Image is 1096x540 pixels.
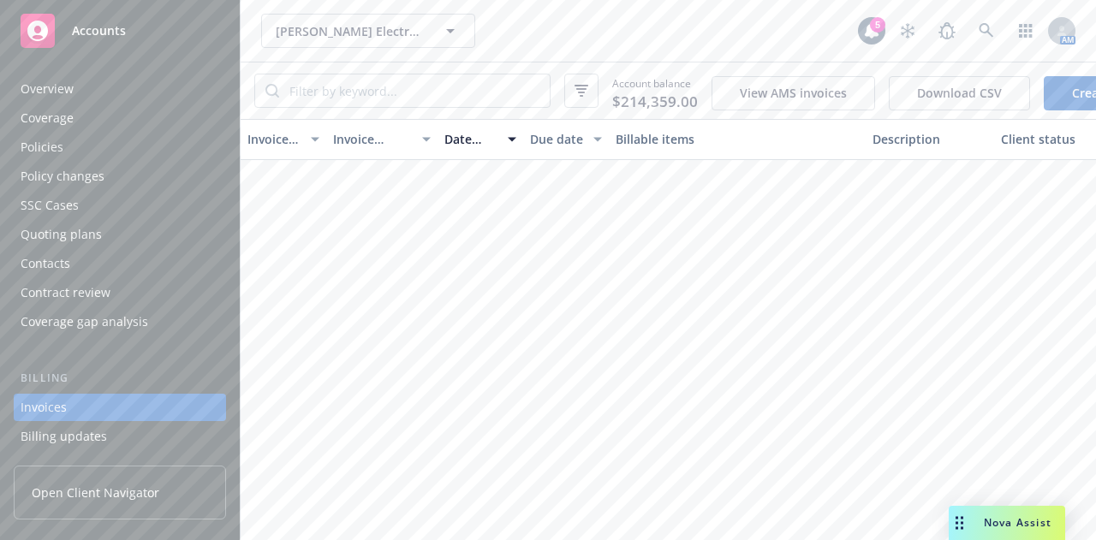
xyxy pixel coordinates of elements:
[712,76,875,110] button: View AMS invoices
[14,221,226,248] a: Quoting plans
[72,24,126,38] span: Accounts
[612,76,698,105] span: Account balance
[21,394,67,421] div: Invoices
[14,394,226,421] a: Invoices
[438,119,523,160] button: Date issued
[21,192,79,219] div: SSC Cases
[247,130,301,148] div: Invoice ID
[984,515,1051,530] span: Nova Assist
[265,84,279,98] svg: Search
[261,14,475,48] button: [PERSON_NAME] Electronic Inc.
[21,221,102,248] div: Quoting plans
[616,130,859,148] div: Billable items
[21,75,74,103] div: Overview
[21,134,63,161] div: Policies
[949,506,970,540] div: Drag to move
[530,130,583,148] div: Due date
[444,130,497,148] div: Date issued
[14,279,226,306] a: Contract review
[873,130,987,148] div: Description
[14,370,226,387] div: Billing
[21,423,107,450] div: Billing updates
[21,104,74,132] div: Coverage
[609,119,866,160] button: Billable items
[866,119,994,160] button: Description
[21,308,148,335] div: Coverage gap analysis
[14,250,226,277] a: Contacts
[889,76,1030,110] button: Download CSV
[870,17,885,33] div: 5
[523,119,609,160] button: Due date
[21,250,70,277] div: Contacts
[333,130,412,148] div: Invoice amount
[949,506,1065,540] button: Nova Assist
[14,75,226,103] a: Overview
[14,134,226,161] a: Policies
[21,279,110,306] div: Contract review
[612,91,698,113] span: $214,359.00
[21,163,104,190] div: Policy changes
[326,119,438,160] button: Invoice amount
[14,423,226,450] a: Billing updates
[890,14,925,48] a: Stop snowing
[32,484,159,501] span: Open Client Navigator
[279,74,550,107] input: Filter by keyword...
[14,104,226,132] a: Coverage
[930,14,964,48] a: Report a Bug
[14,308,226,335] a: Coverage gap analysis
[969,14,1004,48] a: Search
[14,7,226,55] a: Accounts
[14,163,226,190] a: Policy changes
[1009,14,1043,48] a: Switch app
[241,119,326,160] button: Invoice ID
[276,22,424,40] span: [PERSON_NAME] Electronic Inc.
[14,192,226,219] a: SSC Cases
